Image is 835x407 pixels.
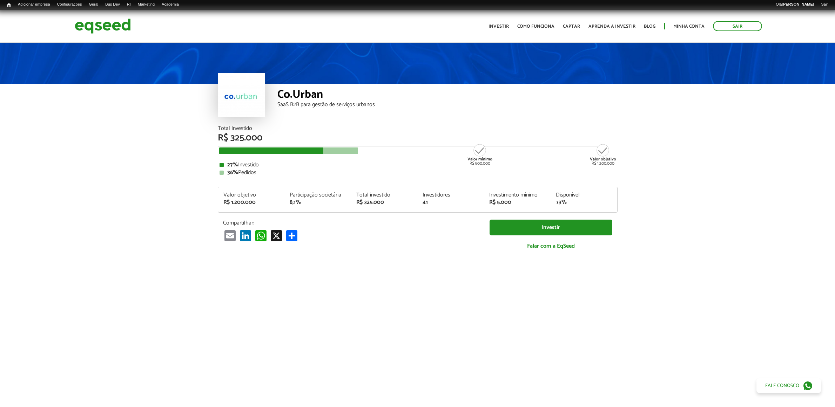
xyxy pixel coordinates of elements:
[4,2,14,8] a: Início
[644,24,655,29] a: Blog
[218,133,618,143] div: R$ 325.000
[423,192,479,198] div: Investidores
[14,2,54,7] a: Adicionar empresa
[590,143,616,166] div: R$ 1.200.000
[277,102,618,108] div: SaaS B2B para gestão de serviços urbanos
[223,192,280,198] div: Valor objetivo
[490,220,612,235] a: Investir
[238,230,252,241] a: LinkedIn
[223,220,479,226] p: Compartilhar:
[517,24,554,29] a: Como funciona
[277,89,618,102] div: Co.Urban
[782,2,814,6] strong: [PERSON_NAME]
[489,192,545,198] div: Investimento mínimo
[218,126,618,131] div: Total Investido
[285,230,299,241] a: Compartilhar
[556,200,612,205] div: 73%
[356,192,412,198] div: Total investido
[220,162,616,168] div: Investido
[158,2,182,7] a: Academia
[556,192,612,198] div: Disponível
[223,200,280,205] div: R$ 1.200.000
[817,2,831,7] a: Sair
[563,24,580,29] a: Captar
[423,200,479,205] div: 41
[223,230,237,241] a: Email
[227,160,238,170] strong: 27%
[356,200,412,205] div: R$ 325.000
[290,200,346,205] div: 8,1%
[54,2,86,7] a: Configurações
[134,2,158,7] a: Marketing
[102,2,123,7] a: Bus Dev
[254,230,268,241] a: WhatsApp
[467,156,492,163] strong: Valor mínimo
[290,192,346,198] div: Participação societária
[756,378,821,393] a: Fale conosco
[489,24,509,29] a: Investir
[588,24,635,29] a: Aprenda a investir
[490,239,612,253] a: Falar com a EqSeed
[75,17,131,35] img: EqSeed
[590,156,616,163] strong: Valor objetivo
[772,2,817,7] a: Olá[PERSON_NAME]
[123,2,134,7] a: RI
[269,230,283,241] a: X
[7,2,11,7] span: Início
[489,200,545,205] div: R$ 5.000
[227,168,238,177] strong: 36%
[673,24,705,29] a: Minha conta
[220,170,616,175] div: Pedidos
[85,2,102,7] a: Geral
[713,21,762,31] a: Sair
[467,143,493,166] div: R$ 800.000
